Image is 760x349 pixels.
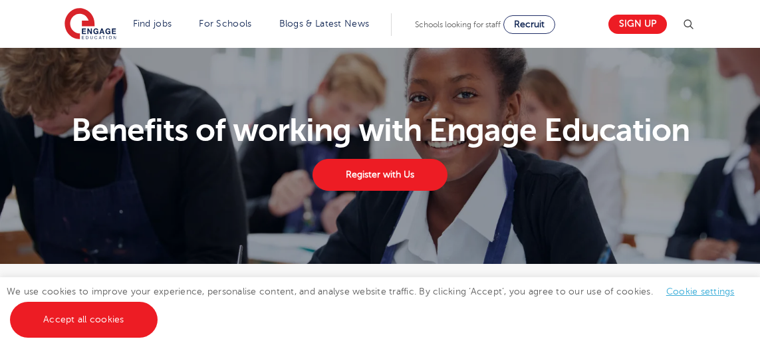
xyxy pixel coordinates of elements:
[199,19,251,29] a: For Schools
[503,15,555,34] a: Recruit
[514,19,545,29] span: Recruit
[64,8,116,41] img: Engage Education
[608,15,667,34] a: Sign up
[666,287,735,296] a: Cookie settings
[279,19,370,29] a: Blogs & Latest News
[68,114,693,146] h1: Benefits of working with Engage Education
[313,159,447,191] a: Register with Us
[133,19,172,29] a: Find jobs
[10,302,158,338] a: Accept all cookies
[415,20,501,29] span: Schools looking for staff
[7,287,748,324] span: We use cookies to improve your experience, personalise content, and analyse website traffic. By c...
